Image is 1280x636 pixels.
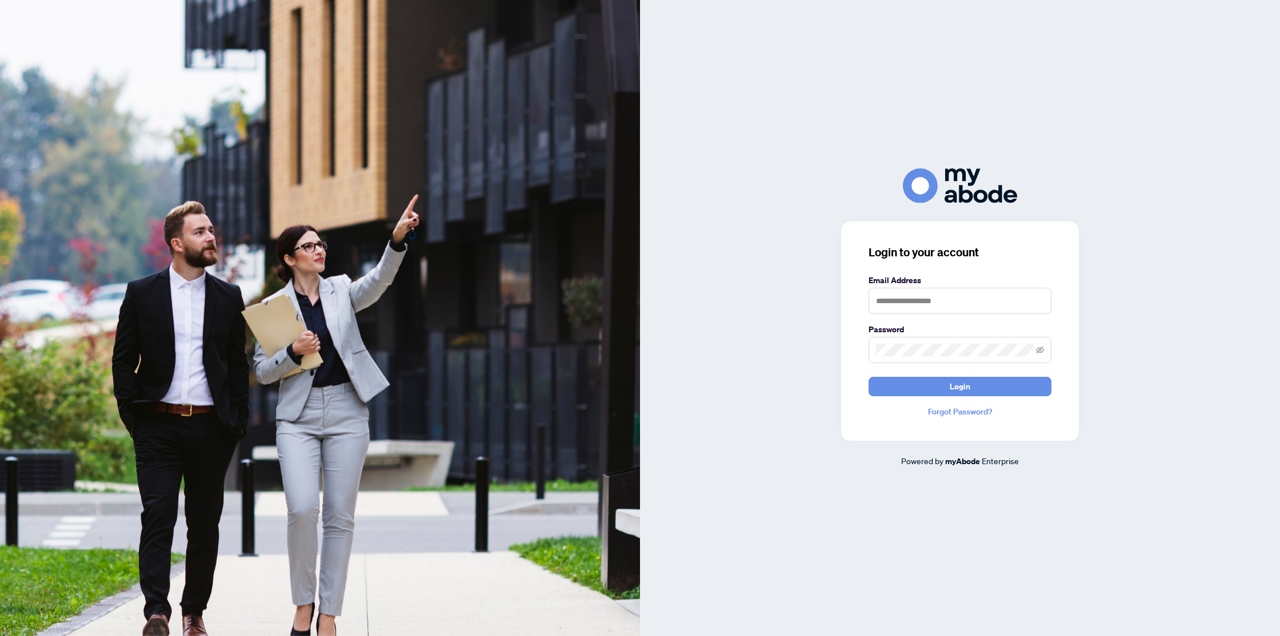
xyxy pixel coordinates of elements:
span: eye-invisible [1036,346,1044,354]
label: Password [869,323,1051,336]
span: Powered by [901,456,943,466]
h3: Login to your account [869,244,1051,260]
span: Login [950,377,970,396]
label: Email Address [869,274,1051,287]
button: Login [869,377,1051,396]
span: Enterprise [982,456,1019,466]
img: ma-logo [903,168,1017,203]
a: myAbode [945,455,980,468]
a: Forgot Password? [869,405,1051,418]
